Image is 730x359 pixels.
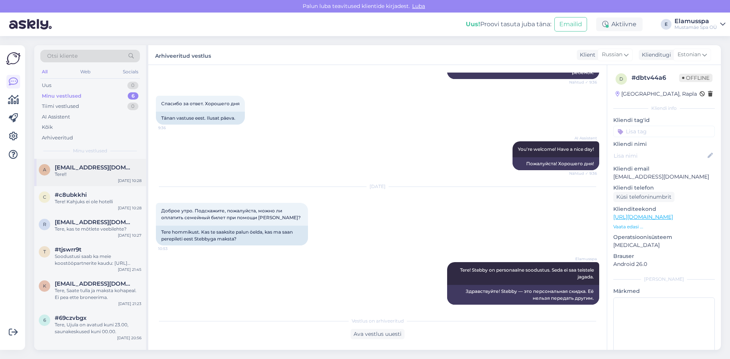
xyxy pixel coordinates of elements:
[121,67,140,77] div: Socials
[410,3,427,9] span: Luba
[43,221,46,227] span: r
[613,252,715,260] p: Brauser
[613,233,715,241] p: Operatsioonisüsteem
[156,226,308,245] div: Tere hommikust. Kas te saaksite palun öelda, kas ma saan perepileti eest Stebbyga maksta?
[596,17,643,31] div: Aktiivne
[42,134,73,142] div: Arhiveeritud
[55,315,87,321] span: #69czvbgx
[161,101,240,106] span: Спасибо за ответ. Хорошего дня
[674,18,725,30] a: ElamusspaMustamäe Spa OÜ
[118,267,141,272] div: [DATE] 21:45
[616,90,697,98] div: [GEOGRAPHIC_DATA], Rapla
[613,276,715,283] div: [PERSON_NAME]
[613,260,715,268] p: Android 26.0
[613,241,715,249] p: [MEDICAL_DATA]
[613,192,674,202] div: Küsi telefoninumbrit
[43,249,46,255] span: t
[639,51,671,59] div: Klienditugi
[118,232,141,238] div: [DATE] 10:27
[613,140,715,148] p: Kliendi nimi
[613,165,715,173] p: Kliendi email
[55,287,141,301] div: Tere, Saate tulla ja maksta kohapeal. Ei pea ette broneerima.
[613,205,715,213] p: Klienditeekond
[43,283,46,289] span: k
[55,226,141,232] div: Tere, kas te mõtlete veebilehte?
[158,125,187,131] span: 9:36
[47,52,78,60] span: Otsi kliente
[42,92,81,100] div: Minu vestlused
[632,73,679,82] div: # dbtv44a6
[73,147,107,154] span: Minu vestlused
[577,51,595,59] div: Klient
[128,92,138,100] div: 6
[619,76,623,82] span: d
[568,171,597,176] span: Nähtud ✓ 9:36
[568,305,597,311] span: 11:48
[613,214,673,220] a: [URL][DOMAIN_NAME]
[42,113,70,121] div: AI Assistent
[351,329,405,339] div: Ava vestlus uuesti
[518,146,594,152] span: You're welcome! Have a nice day!
[158,246,187,251] span: 10:53
[55,171,141,178] div: Tere!!
[678,51,701,59] span: Estonian
[40,67,49,77] div: All
[155,50,211,60] label: Arhiveeritud vestlus
[127,82,138,89] div: 0
[43,167,46,172] span: A
[568,135,597,141] span: AI Assistent
[55,164,134,171] span: Aikumaster@gmail.com
[118,178,141,183] div: [DATE] 10:28
[55,198,141,205] div: Tere! Kahjuks ei ole hotelli
[55,191,87,198] span: #c8ubkkhi
[55,219,134,226] span: romova1979@gmail.com
[55,280,134,287] span: kmatt.towns@gmail.com
[661,19,671,30] div: E
[156,112,245,125] div: Tänan vastuse eest. Ilusat päeva.
[679,74,713,82] span: Offline
[43,317,46,323] span: 6
[614,152,706,160] input: Lisa nimi
[613,116,715,124] p: Kliendi tag'id
[466,21,480,28] b: Uus!
[613,126,715,137] input: Lisa tag
[156,183,599,190] div: [DATE]
[55,253,141,267] div: Soodustusi saab ka meie koostööpartnerite kaudu: [URL][DOMAIN_NAME]
[42,103,79,110] div: Tiimi vestlused
[55,321,141,335] div: Tere, Ujula on avatud kuni 23.00, saunakeskused kuni 00.00.
[613,173,715,181] p: [EMAIL_ADDRESS][DOMAIN_NAME]
[127,103,138,110] div: 0
[613,287,715,295] p: Märkmed
[513,157,599,170] div: Пожалуйста! Хорошего дня!
[42,82,51,89] div: Uus
[117,335,141,341] div: [DATE] 20:56
[613,184,715,192] p: Kliendi telefon
[568,79,597,85] span: Nähtud ✓ 9:36
[613,223,715,230] p: Vaata edasi ...
[674,24,717,30] div: Mustamäe Spa OÜ
[6,51,21,66] img: Askly Logo
[43,194,46,200] span: c
[118,301,141,307] div: [DATE] 21:23
[118,205,141,211] div: [DATE] 10:28
[602,51,622,59] span: Russian
[55,246,81,253] span: #tjswrr9t
[466,20,551,29] div: Proovi tasuta juba täna:
[447,285,599,305] div: Здравствуйте! Stebby — это персональная скидка. Её нельзя передать другим.
[79,67,92,77] div: Web
[161,208,301,220] span: Доброе утро. Подскажите, пожалуйста, можно ли оплатить семейный билет при помощи [PERSON_NAME]?
[568,256,597,262] span: Elamusspa
[460,267,595,280] span: Tere! Stebby on personaalne soodustus. Seda ei saa teistele jagada.
[674,18,717,24] div: Elamusspa
[613,105,715,112] div: Kliendi info
[352,318,404,324] span: Vestlus on arhiveeritud
[554,17,587,32] button: Emailid
[42,123,53,131] div: Kõik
